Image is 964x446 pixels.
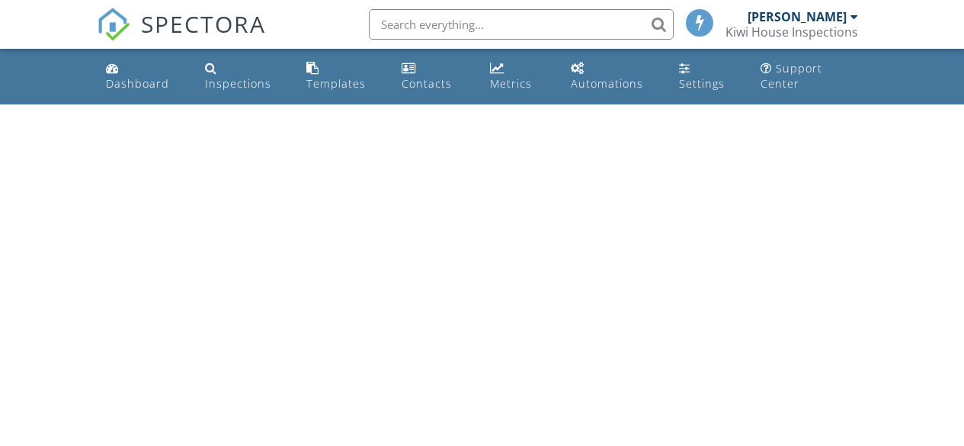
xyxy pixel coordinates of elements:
[761,61,822,91] div: Support Center
[396,55,472,98] a: Contacts
[484,55,552,98] a: Metrics
[141,8,266,40] span: SPECTORA
[205,76,271,91] div: Inspections
[754,55,864,98] a: Support Center
[300,55,384,98] a: Templates
[748,9,847,24] div: [PERSON_NAME]
[679,76,725,91] div: Settings
[402,76,452,91] div: Contacts
[490,76,532,91] div: Metrics
[571,76,643,91] div: Automations
[97,21,266,53] a: SPECTORA
[199,55,288,98] a: Inspections
[369,9,674,40] input: Search everything...
[306,76,366,91] div: Templates
[97,8,130,41] img: The Best Home Inspection Software - Spectora
[106,76,169,91] div: Dashboard
[565,55,661,98] a: Automations (Basic)
[673,55,742,98] a: Settings
[100,55,187,98] a: Dashboard
[725,24,858,40] div: Kiwi House Inspections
